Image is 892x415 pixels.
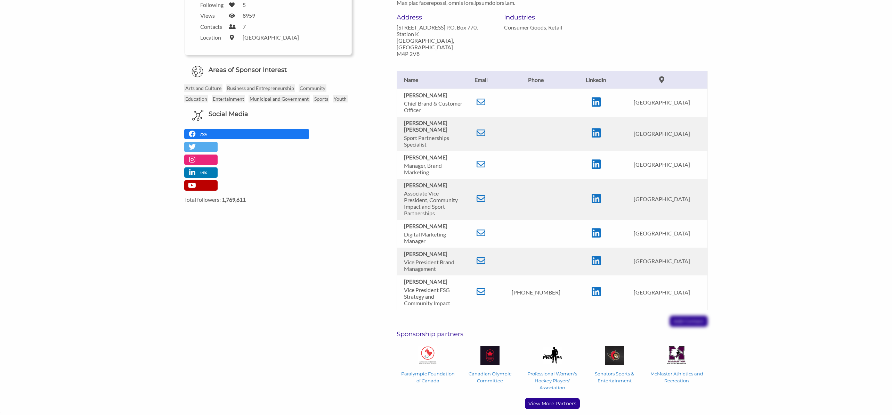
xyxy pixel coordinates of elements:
th: Name [397,71,467,89]
img: Senators Sports & Entertainment Logo [605,346,624,365]
p: Business and Entrepreneurship [226,84,295,92]
label: Views [200,12,225,19]
h6: Areas of Sponsor Interest [179,66,357,74]
label: 8959 [243,12,255,19]
img: McMaster Athletics and Recreation Logo [667,346,686,365]
label: 7 [243,23,246,30]
label: Location [200,34,225,41]
p: 75% [200,131,209,138]
p: Vice President Brand Management [404,259,463,272]
p: Professional Women's Hockey Players' Association [524,370,580,391]
b: [PERSON_NAME] [404,154,447,160]
p: Senators Sports & Entertainment [586,370,642,384]
p: [GEOGRAPHIC_DATA] [619,289,704,296]
p: View More Partners [525,398,579,409]
p: [GEOGRAPHIC_DATA] [619,258,704,264]
p: [GEOGRAPHIC_DATA] [619,99,704,106]
p: Education [184,95,208,102]
b: [PERSON_NAME] [404,92,447,98]
strong: 1,769,611 [222,196,246,203]
label: Contacts [200,23,225,30]
label: Following [200,1,225,8]
p: Associate Vice President, Community Impact and Sport Partnerships [404,190,463,216]
b: [PERSON_NAME] [404,250,447,257]
p: Paralympic Foundation of Canada [400,370,456,384]
p: Community [299,84,326,92]
b: [PERSON_NAME] [PERSON_NAME] [404,119,447,133]
h6: Social Media [209,110,248,118]
p: M4P 2V8 [397,50,493,57]
label: Total followers: [184,196,352,203]
p: Vice President ESG Strategy and Community Impact [404,287,463,306]
h6: Sponsorship partners [397,330,708,338]
p: Manager, Brand Marketing [404,162,463,175]
img: Canadian Olympic Committee Logo [480,346,500,365]
h6: Industries [504,14,601,21]
p: 14% [200,169,209,176]
img: Social Media Icon [192,110,203,121]
b: [PERSON_NAME] [404,278,447,285]
p: Digital Marketing Manager [404,231,463,244]
p: [PHONE_NUMBER] [499,289,573,296]
p: Sport Partnerships Specialist [404,134,463,148]
label: [GEOGRAPHIC_DATA] [243,34,299,41]
th: Linkedin [576,71,616,89]
p: Entertainment [212,95,245,102]
th: Email [467,71,496,89]
p: Chief Brand & Customer Officer [404,100,463,113]
p: [GEOGRAPHIC_DATA] [619,161,704,168]
p: [GEOGRAPHIC_DATA] [619,230,704,236]
p: [GEOGRAPHIC_DATA] [619,130,704,137]
h6: Address [397,14,493,21]
p: Youth [333,95,348,102]
p: [GEOGRAPHIC_DATA] [619,196,704,202]
th: Phone [496,71,576,89]
p: Canadian Olympic Committee [462,370,518,384]
p: Sports [313,95,329,102]
p: Municipal and Government [249,95,310,102]
p: McMaster Athletics and Recreation [649,370,705,384]
b: [PERSON_NAME] [404,223,447,229]
label: 5 [243,1,246,8]
b: [PERSON_NAME] [404,182,447,188]
p: [STREET_ADDRESS] P.O. Box 770, Station K [397,24,493,37]
p: Arts and Culture [184,84,222,92]
img: Globe Icon [192,66,203,77]
img: Paralympic Foundation of Canada Logo [418,346,437,365]
p: [GEOGRAPHIC_DATA], [GEOGRAPHIC_DATA] [397,37,493,50]
img: Professional Women's Hockey Players' Association Logo [543,347,562,363]
p: Consumer Goods, Retail [504,24,601,31]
